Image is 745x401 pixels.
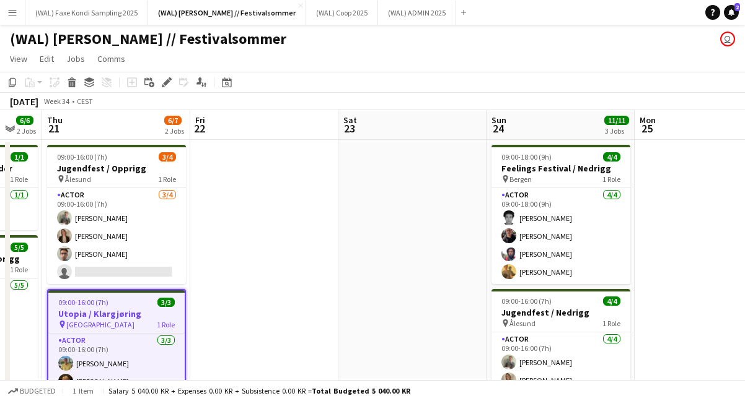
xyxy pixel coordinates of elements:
[501,296,552,306] span: 09:00-16:00 (7h)
[193,121,205,136] span: 22
[57,152,107,162] span: 09:00-16:00 (7h)
[492,145,630,284] app-job-card: 09:00-18:00 (9h)4/4Feelings Festival / Nedrigg Bergen1 RoleActor4/409:00-18:00 (9h)[PERSON_NAME][...
[157,320,175,329] span: 1 Role
[5,51,32,67] a: View
[10,30,286,48] h1: (WAL) [PERSON_NAME] // Festivalsommer
[97,53,125,64] span: Comms
[638,121,656,136] span: 25
[48,308,185,319] h3: Utopia / Klargjøring
[16,116,33,125] span: 6/6
[343,114,357,126] span: Sat
[10,265,28,274] span: 1 Role
[195,114,205,126] span: Fri
[148,1,306,25] button: (WAL) [PERSON_NAME] // Festivalsommer
[47,188,186,284] app-card-role: Actor3/409:00-16:00 (7h)[PERSON_NAME][PERSON_NAME][PERSON_NAME]
[509,175,532,184] span: Bergen
[165,126,184,136] div: 2 Jobs
[10,95,38,108] div: [DATE]
[66,320,134,329] span: [GEOGRAPHIC_DATA]
[108,386,410,395] div: Salary 5 040.00 KR + Expenses 0.00 KR + Subsistence 0.00 KR =
[490,121,506,136] span: 24
[65,175,91,184] span: Ålesund
[92,51,130,67] a: Comms
[342,121,357,136] span: 23
[17,126,36,136] div: 2 Jobs
[603,152,620,162] span: 4/4
[47,114,63,126] span: Thu
[77,97,93,106] div: CEST
[312,386,410,395] span: Total Budgeted 5 040.00 KR
[11,152,28,162] span: 1/1
[501,152,552,162] span: 09:00-18:00 (9h)
[509,319,536,328] span: Ålesund
[35,51,59,67] a: Edit
[66,53,85,64] span: Jobs
[605,126,628,136] div: 3 Jobs
[61,51,90,67] a: Jobs
[47,145,186,284] app-job-card: 09:00-16:00 (7h)3/4Jugendfest / Opprigg Ålesund1 RoleActor3/409:00-16:00 (7h)[PERSON_NAME][PERSON...
[734,3,740,11] span: 2
[492,114,506,126] span: Sun
[25,1,148,25] button: (WAL) Faxe Kondi Sampling 2025
[164,116,182,125] span: 6/7
[640,114,656,126] span: Mon
[40,53,54,64] span: Edit
[68,386,98,395] span: 1 item
[20,387,56,395] span: Budgeted
[45,121,63,136] span: 21
[58,298,108,307] span: 09:00-16:00 (7h)
[604,116,629,125] span: 11/11
[158,175,176,184] span: 1 Role
[47,163,186,174] h3: Jugendfest / Opprigg
[10,53,27,64] span: View
[378,1,456,25] button: (WAL) ADMIN 2025
[724,5,739,20] a: 2
[492,163,630,174] h3: Feelings Festival / Nedrigg
[603,296,620,306] span: 4/4
[720,32,735,46] app-user-avatar: Fredrik Næss
[602,319,620,328] span: 1 Role
[492,307,630,318] h3: Jugendfest / Nedrigg
[41,97,72,106] span: Week 34
[10,175,28,184] span: 1 Role
[6,384,58,398] button: Budgeted
[602,175,620,184] span: 1 Role
[11,243,28,252] span: 5/5
[159,152,176,162] span: 3/4
[306,1,378,25] button: (WAL) Coop 2025
[492,188,630,284] app-card-role: Actor4/409:00-18:00 (9h)[PERSON_NAME][PERSON_NAME][PERSON_NAME][PERSON_NAME]
[157,298,175,307] span: 3/3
